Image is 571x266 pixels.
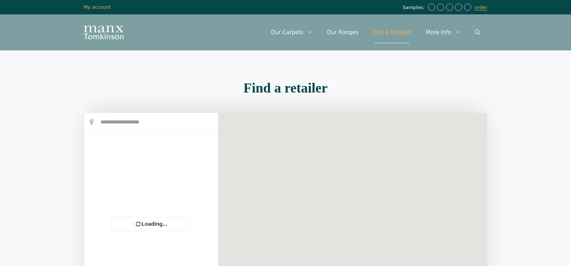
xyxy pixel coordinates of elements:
[264,22,487,43] nav: Primary
[84,26,124,39] img: Manx Tomkinson
[320,22,366,43] a: Our Ranges
[403,5,426,11] span: Samples:
[84,81,487,95] h2: Find a retailer
[84,4,111,10] a: My account
[475,5,487,10] a: order
[366,22,419,43] a: Find a Retailer
[468,22,487,43] a: Open Search Bar
[264,22,320,43] a: Our Carpets
[419,22,467,43] a: More Info
[111,217,191,231] div: Loading...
